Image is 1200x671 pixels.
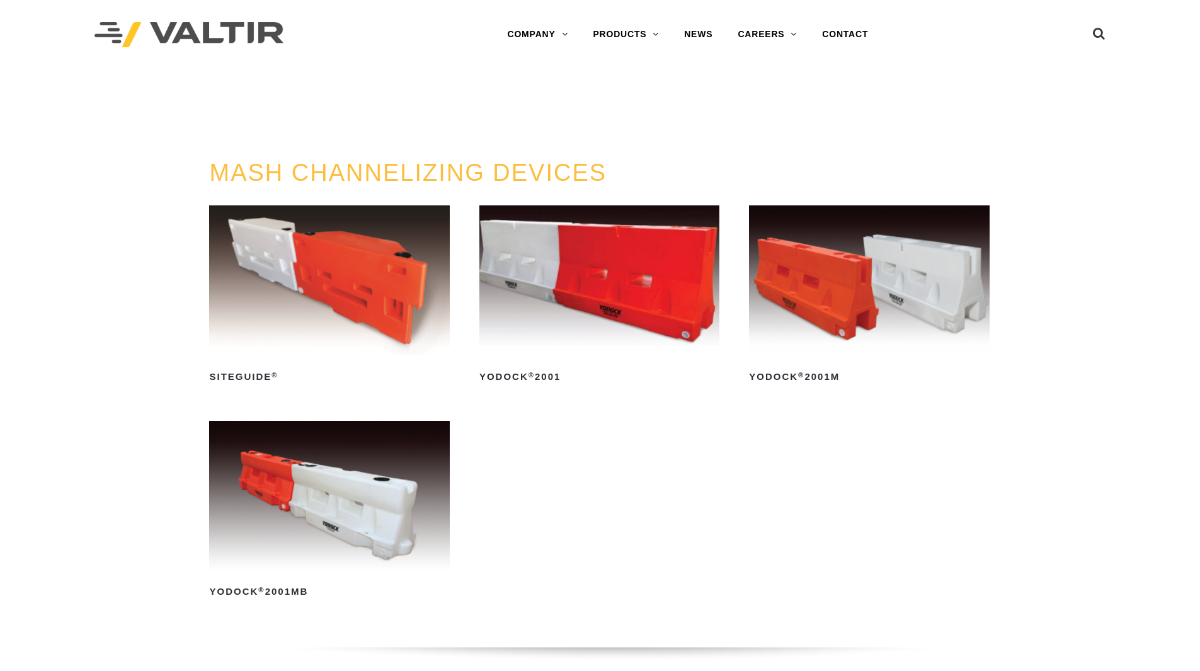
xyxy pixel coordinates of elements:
sup: ® [529,371,535,379]
h2: Yodock 2001M [749,367,989,387]
h2: SiteGuide [209,367,449,387]
a: PRODUCTS [580,22,671,47]
img: Valtir [94,22,283,48]
a: Yodock®2001M [749,205,989,387]
img: Yodock 2001 Water Filled Barrier and Barricade [479,205,719,355]
sup: ® [798,371,804,379]
a: CONTACT [809,22,881,47]
a: NEWS [671,22,725,47]
sup: ® [271,371,278,379]
a: MASH CHANNELIZING DEVICES [209,159,607,186]
a: SiteGuide® [209,205,449,387]
sup: ® [258,586,265,594]
h2: Yodock 2001 [479,367,719,387]
a: COMPANY [494,22,580,47]
h2: Yodock 2001MB [209,582,449,602]
a: CAREERS [725,22,809,47]
a: Yodock®2001 [479,205,719,387]
a: Yodock®2001MB [209,421,449,602]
